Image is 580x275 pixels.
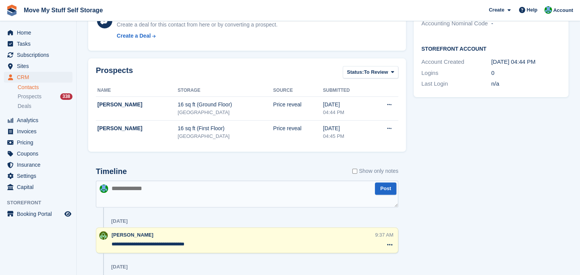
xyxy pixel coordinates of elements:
[96,66,133,80] h2: Prospects
[117,21,278,29] div: Create a deal for this contact from here or by converting a prospect.
[99,231,108,240] img: Joel Booth
[100,184,108,193] img: Dan
[489,6,504,14] span: Create
[4,159,72,170] a: menu
[97,101,178,109] div: [PERSON_NAME]
[178,109,273,116] div: [GEOGRAPHIC_DATA]
[323,124,370,133] div: [DATE]
[178,84,273,97] th: Storage
[21,4,106,17] a: Move My Stuff Self Storage
[17,159,63,170] span: Insurance
[17,38,63,49] span: Tasks
[97,124,178,133] div: [PERSON_NAME]
[18,103,31,110] span: Deals
[63,209,72,219] a: Preview store
[4,72,72,83] a: menu
[17,72,63,83] span: CRM
[491,58,561,66] div: [DATE] 04:44 PM
[17,27,63,38] span: Home
[421,58,491,66] div: Account Created
[18,102,72,110] a: Deals
[4,148,72,159] a: menu
[17,50,63,60] span: Subscriptions
[347,68,364,76] span: Status:
[4,61,72,71] a: menu
[273,84,323,97] th: Source
[375,231,393,239] div: 9:37 AM
[17,148,63,159] span: Coupons
[4,50,72,60] a: menu
[323,84,370,97] th: Submitted
[6,5,18,16] img: stora-icon-8386f47178a22dfd0bd8f6a31ec36ba5ce8667c1dd55bd0f319d3a0aa187defe.svg
[323,133,370,140] div: 04:45 PM
[527,6,537,14] span: Help
[4,137,72,148] a: menu
[117,32,278,40] a: Create a Deal
[17,171,63,181] span: Settings
[4,209,72,219] a: menu
[421,45,561,52] h2: Storefront Account
[352,167,398,175] label: Show only notes
[364,68,388,76] span: To Review
[421,69,491,78] div: Logins
[4,115,72,126] a: menu
[111,218,128,224] div: [DATE]
[421,19,491,28] div: Accounting Nominal Code
[491,80,561,88] div: n/a
[17,61,63,71] span: Sites
[117,32,151,40] div: Create a Deal
[4,27,72,38] a: menu
[18,93,41,100] span: Prospects
[352,167,357,175] input: Show only notes
[17,209,63,219] span: Booking Portal
[323,109,370,116] div: 04:44 PM
[7,199,76,207] span: Storefront
[18,93,72,101] a: Prospects 338
[343,66,398,79] button: Status: To Review
[4,126,72,137] a: menu
[17,182,63,192] span: Capital
[4,38,72,49] a: menu
[17,137,63,148] span: Pricing
[491,19,561,28] div: -
[17,115,63,126] span: Analytics
[421,80,491,88] div: Last Login
[96,167,127,176] h2: Timeline
[178,133,273,140] div: [GEOGRAPHIC_DATA]
[17,126,63,137] span: Invoices
[96,84,178,97] th: Name
[4,182,72,192] a: menu
[273,124,323,133] div: Price reveal
[544,6,552,14] img: Dan
[375,182,396,195] button: Post
[111,264,128,270] div: [DATE]
[4,171,72,181] a: menu
[323,101,370,109] div: [DATE]
[553,7,573,14] span: Account
[18,84,72,91] a: Contacts
[491,69,561,78] div: 0
[273,101,323,109] div: Price reveal
[112,232,153,238] span: [PERSON_NAME]
[60,93,72,100] div: 338
[178,101,273,109] div: 16 sq ft (Ground Floor)
[178,124,273,133] div: 16 sq ft (First Floor)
